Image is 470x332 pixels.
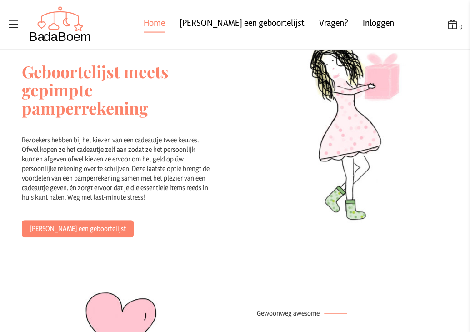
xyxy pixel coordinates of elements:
[22,44,213,135] h2: Geboortelijst meets gepimpte pamperrekening
[22,220,134,237] a: [PERSON_NAME] een geboortelijst
[446,18,463,31] button: 0
[180,16,304,33] a: [PERSON_NAME] een geboortelijst
[271,34,435,238] img: Mix and match
[22,135,213,220] div: Bezoekers hebben bij het kiezen van een cadeautje twee keuzes. Ofwel kopen ze het cadeautje zelf ...
[144,16,165,33] a: Home
[319,16,348,33] a: Vragen?
[362,16,394,33] a: Inloggen
[29,6,91,43] img: Badaboem
[257,308,448,318] p: Gewoonweg awesome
